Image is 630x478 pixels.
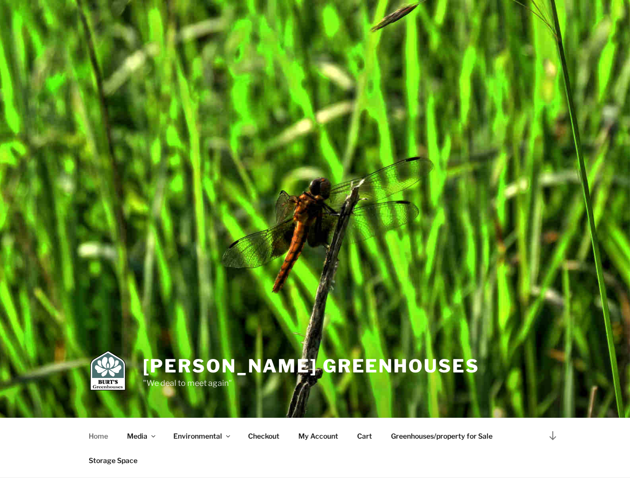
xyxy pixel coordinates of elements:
a: Cart [349,424,381,448]
a: Checkout [240,424,288,448]
a: [PERSON_NAME] Greenhouses [143,355,480,377]
nav: Top Menu [80,424,550,473]
a: Media [119,424,163,448]
p: "We deal to meet again" [143,377,480,389]
a: Storage Space [80,448,146,473]
a: Environmental [165,424,238,448]
a: Home [80,424,117,448]
a: My Account [290,424,347,448]
a: Greenhouses/property for Sale [382,424,502,448]
img: Burt's Greenhouses [90,351,126,390]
